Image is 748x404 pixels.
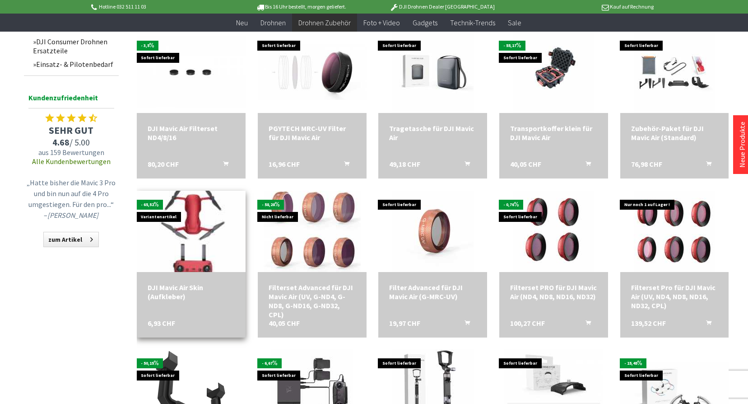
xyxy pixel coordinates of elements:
[502,14,528,32] a: Sale
[264,191,361,272] img: Filterset Advanced für DJI Mavic Air (UV, G-ND4, G-ND8, G-ND16, G-ND32, CPL)
[32,157,111,166] a: Alle Kundenbewertungen
[258,44,367,100] img: PGYTECH MRC-UV Filter für DJI Mavic Air
[254,14,292,32] a: Drohnen
[389,160,420,169] span: 49,18 CHF
[269,283,356,319] a: Filterset Advanced für DJI Mavic Air (UV, G-ND4, G-ND8, G-ND16, G-ND32, CPL) 40,05 CHF
[24,124,119,136] span: SEHR GUT
[236,18,248,27] span: Neu
[631,124,718,142] a: Zubehör-Paket für DJI Mavic Air (Standard) 76,98 CHF In den Warenkorb
[372,1,512,12] p: DJI Drohnen Dealer [GEOGRAPHIC_DATA]
[134,174,248,288] img: DJI Mavic Air Skin (Aufkleber)
[508,18,521,27] span: Sale
[298,18,351,27] span: Drohnen Zubehör
[269,160,300,169] span: 16,96 CHF
[269,124,356,142] div: PGYTECH MRC-UV Filter für DJI Mavic Air
[631,160,662,169] span: 76,98 CHF
[510,319,545,328] span: 100,27 CHF
[575,160,596,171] button: In den Warenkorb
[212,160,234,171] button: In den Warenkorb
[631,283,718,310] a: Filterset Pro für DJI Mavic Air (UV, ND4, ND8, ND16, ND32, CPL) 139,52 CHF In den Warenkorb
[454,160,475,171] button: In den Warenkorb
[631,319,666,328] span: 139,52 CHF
[28,92,114,108] span: Kundenzufriedenheit
[575,319,596,330] button: In den Warenkorb
[24,136,119,148] span: / 5.00
[28,35,119,57] a: DJI Consumer Drohnen Ersatzteile
[454,319,475,330] button: In den Warenkorb
[444,14,502,32] a: Technik-Trends
[43,232,99,247] a: zum Artikel
[389,283,476,301] div: Filter Advanced für DJI Mavic Air (G-MRC-UV)
[389,124,476,142] a: Tragetasche für DJI Mavic Air 49,18 CHF In den Warenkorb
[513,32,594,113] img: Transportkoffer klein für DJI Mavic Air
[269,283,356,319] div: Filterset Advanced für DJI Mavic Air (UV, G-ND4, G-ND8, G-ND16, G-ND32, CPL)
[510,124,597,142] div: Transportkoffer klein für DJI Mavic Air
[292,14,357,32] a: Drohnen Zubehör
[231,1,372,12] p: Bis 16 Uhr bestellt, morgen geliefert.
[52,136,70,148] span: 4.68
[26,177,116,221] p: „Hatte bisher die Mavic 3 Pro und bin nun auf die 4 Pro umgestiegen. Für den pro...“ –
[90,1,231,12] p: Hotline 032 511 11 03
[392,191,474,272] img: Filter Advanced für DJI Mavic Air (G-MRC-UV)
[357,14,406,32] a: Foto + Video
[513,191,594,272] img: Filterset PRO für DJI Mavic Air (ND4, ND8, ND16, ND32)
[513,1,654,12] p: Kauf auf Rechnung
[631,124,718,142] div: Zubehör-Paket für DJI Mavic Air (Standard)
[450,18,495,27] span: Technik-Trends
[631,283,718,310] div: Filterset Pro für DJI Mavic Air (UV, ND4, ND8, ND16, ND32, CPL)
[510,124,597,142] a: Transportkoffer klein für DJI Mavic Air 40,05 CHF In den Warenkorb
[269,319,300,328] span: 40,05 CHF
[148,124,235,142] a: DJI Mavic Air Filterset ND4/8/16 80,20 CHF In den Warenkorb
[148,283,235,301] a: DJI Mavic Air Skin (Aufkleber) 6,93 CHF
[28,57,119,71] a: Einsatz- & Pilotenbedarf
[389,319,420,328] span: 19,97 CHF
[389,283,476,301] a: Filter Advanced für DJI Mavic Air (G-MRC-UV) 19,97 CHF In den Warenkorb
[389,124,476,142] div: Tragetasche für DJI Mavic Air
[634,32,715,113] img: Zubehör-Paket für DJI Mavic Air (Standard)
[413,18,437,27] span: Gadgets
[510,160,541,169] span: 40,05 CHF
[363,18,400,27] span: Foto + Video
[695,160,717,171] button: In den Warenkorb
[148,124,235,142] div: DJI Mavic Air Filterset ND4/8/16
[230,14,254,32] a: Neu
[634,191,715,272] img: Filterset Pro für DJI Mavic Air (UV, ND4, ND8, ND16, ND32, CPL)
[148,283,235,301] div: DJI Mavic Air Skin (Aufkleber)
[695,319,717,330] button: In den Warenkorb
[738,122,747,168] a: Neue Produkte
[333,160,355,171] button: In den Warenkorb
[510,283,597,301] div: Filterset PRO für DJI Mavic Air (ND4, ND8, ND16, ND32)
[148,319,175,328] span: 6,93 CHF
[47,211,98,220] em: [PERSON_NAME]
[392,32,474,113] img: Tragetasche für DJI Mavic Air
[137,36,246,109] img: DJI Mavic Air Filterset ND4/8/16
[406,14,444,32] a: Gadgets
[260,18,286,27] span: Drohnen
[24,148,119,157] span: aus 159 Bewertungen
[148,160,179,169] span: 80,20 CHF
[510,283,597,301] a: Filterset PRO für DJI Mavic Air (ND4, ND8, ND16, ND32) 100,27 CHF In den Warenkorb
[269,124,356,142] a: PGYTECH MRC-UV Filter für DJI Mavic Air 16,96 CHF In den Warenkorb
